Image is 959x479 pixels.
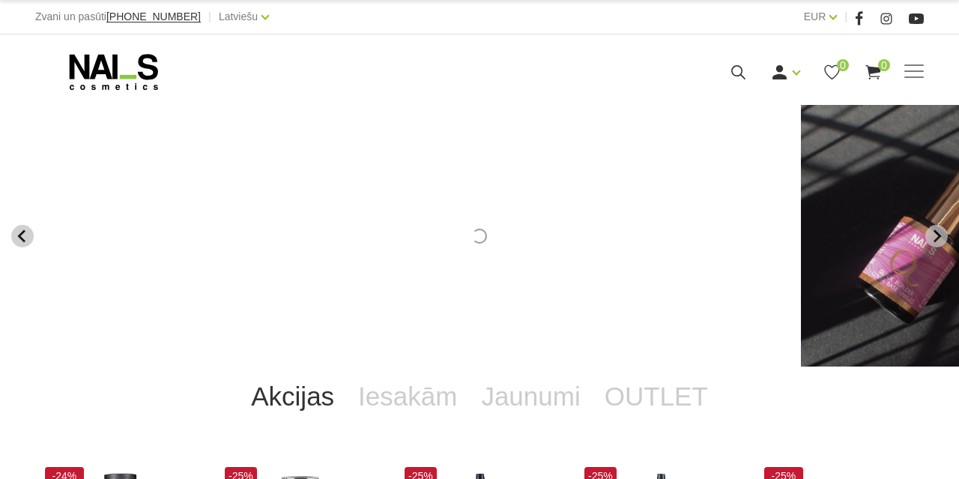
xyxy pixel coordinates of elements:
a: OUTLET [593,367,720,427]
a: Jaunumi [469,367,592,427]
li: 11 of 12 [192,105,767,367]
a: 0 [864,63,883,82]
div: Zvani un pasūti [35,7,201,26]
a: Iesakām [346,367,469,427]
a: Latviešu [219,7,258,25]
a: 0 [823,63,841,82]
span: 0 [878,59,890,71]
span: [PHONE_NUMBER] [106,10,201,22]
a: [PHONE_NUMBER] [106,11,201,22]
button: Previous slide [11,225,34,247]
a: Akcijas [239,367,346,427]
span: | [208,7,211,26]
a: EUR [804,7,826,25]
button: Next slide [925,225,948,247]
span: | [844,7,847,26]
span: 0 [837,59,849,71]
